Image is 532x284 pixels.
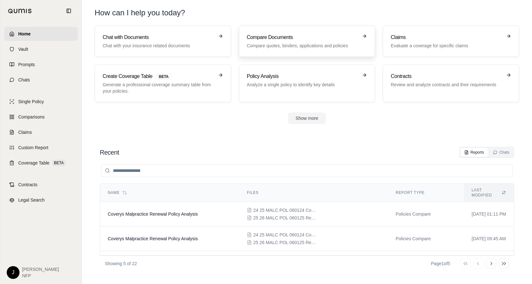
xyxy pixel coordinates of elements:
[18,98,44,105] span: Single Policy
[4,125,78,139] a: Claims
[4,27,78,41] a: Home
[155,73,172,80] span: BETA
[18,61,35,68] span: Prompts
[388,184,464,202] th: Report Type
[239,65,375,102] a: Policy AnalysisAnalyze a single policy to identify key details
[388,226,464,251] td: Policies Compare
[103,42,214,49] p: Chat with your insurance related documents
[103,34,214,41] h3: Chat with Documents
[18,46,28,52] span: Vault
[64,6,74,16] button: Collapse sidebar
[383,26,519,57] a: ClaimsEvaluate a coverage for specific claims
[105,260,137,267] p: Showing 5 of 22
[4,156,78,170] a: Coverage TableBETA
[464,251,514,276] td: [DATE] 02:52 PM
[108,190,231,195] div: Name
[464,202,514,226] td: [DATE] 01:11 PM
[253,215,317,221] span: 25 26 MALC POL 060125 Renewal Policy - Final.pdf
[4,110,78,124] a: Comparisons
[239,26,375,57] a: Compare DocumentsCompare quotes, binders, applications and policies
[18,160,50,166] span: Coverage Table
[464,150,484,155] div: Reports
[18,114,44,120] span: Comparisons
[95,26,231,57] a: Chat with DocumentsChat with your insurance related documents
[103,73,214,80] h3: Create Coverage Table
[472,188,506,198] div: Last modified
[247,42,358,49] p: Compare quotes, binders, applications and policies
[22,266,59,272] span: [PERSON_NAME]
[247,73,358,80] h3: Policy Analysis
[18,31,31,37] span: Home
[391,34,502,41] h3: Claims
[22,272,59,279] span: NFP
[247,34,358,41] h3: Compare Documents
[460,148,488,157] button: Reports
[4,42,78,56] a: Vault
[391,81,502,88] p: Review and analyze contracts and their requirements
[247,81,358,88] p: Analyze a single policy to identify key details
[253,239,317,246] span: 25 26 MALC POL 060125 Renewal Policy - Final.pdf
[4,178,78,192] a: Contracts
[4,141,78,155] a: Custom Report
[4,193,78,207] a: Legal Search
[52,160,66,166] span: BETA
[100,148,119,157] h2: Recent
[383,65,519,102] a: ContractsReview and analyze contracts and their requirements
[388,251,464,276] td: Policies Compare
[4,58,78,72] a: Prompts
[95,8,185,18] h1: How can I help you today?
[8,9,32,13] img: Qumis Logo
[253,232,317,238] span: 24 25 MALC POL 060124 Coverys Malpractice Renewal Policy.pdf
[103,81,214,94] p: Generate a professional coverage summary table from your policies.
[253,207,317,213] span: 24 25 MALC POL 060124 Coverys Malpractice Renewal Policy.pdf
[288,112,326,124] button: Show more
[108,236,198,241] span: Coverys Malpractice Renewal Policy Analysis
[18,77,30,83] span: Chats
[4,95,78,109] a: Single Policy
[391,42,502,49] p: Evaluate a coverage for specific claims
[431,260,450,267] div: Page 1 of 5
[388,202,464,226] td: Policies Compare
[18,197,45,203] span: Legal Search
[489,148,513,157] button: Chats
[464,226,514,251] td: [DATE] 09:45 AM
[95,65,231,102] a: Create Coverage TableBETAGenerate a professional coverage summary table from your policies.
[18,129,32,135] span: Claims
[239,184,388,202] th: Files
[18,181,37,188] span: Contracts
[18,144,48,151] span: Custom Report
[7,266,20,279] div: J
[391,73,502,80] h3: Contracts
[108,211,198,217] span: Coverys Malpractice Renewal Policy Analysis
[493,150,509,155] div: Chats
[4,73,78,87] a: Chats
